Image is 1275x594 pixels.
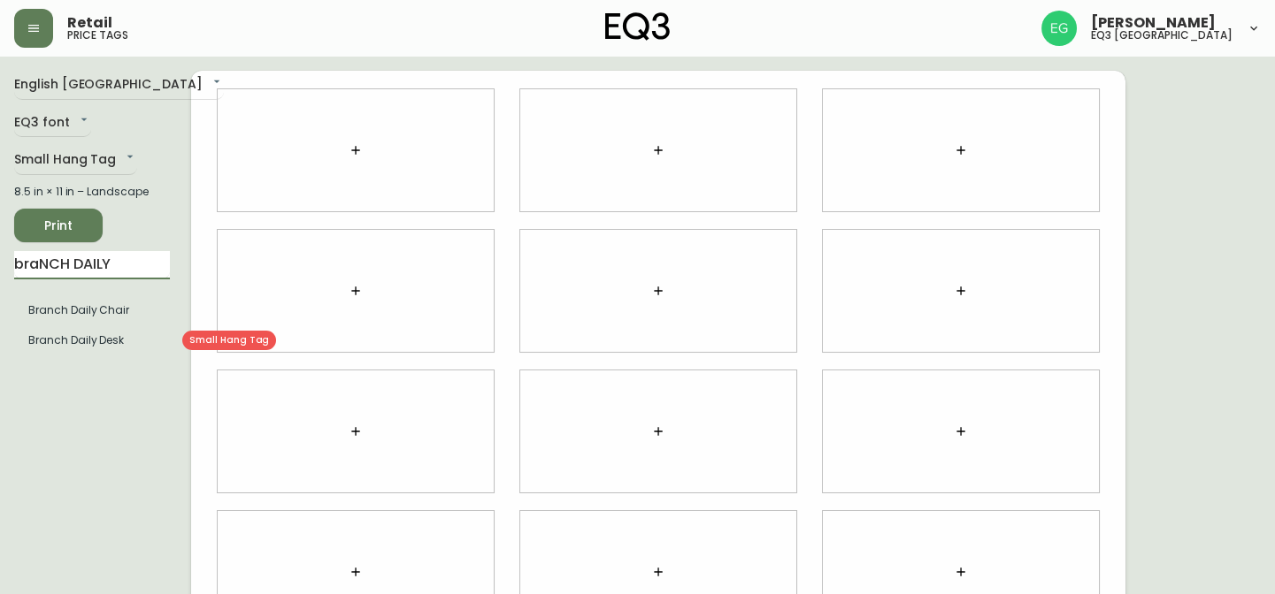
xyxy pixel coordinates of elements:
img: db11c1629862fe82d63d0774b1b54d2b [1041,11,1077,46]
span: Retail [67,16,112,30]
h5: eq3 [GEOGRAPHIC_DATA] [1091,30,1233,41]
span: Print [28,215,88,237]
h5: price tags [67,30,128,41]
li: Small Hang Tag [14,295,170,325]
img: logo [605,12,671,41]
li: Branch Daily Desk [14,325,170,355]
input: Search [14,251,170,279]
button: Print [14,209,103,242]
div: English [GEOGRAPHIC_DATA] [14,71,224,100]
div: 8.5 in × 11 in – Landscape [14,184,170,200]
div: EQ3 font [14,109,91,138]
div: Small Hang Tag [14,146,137,175]
span: [PERSON_NAME] [1091,16,1216,30]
